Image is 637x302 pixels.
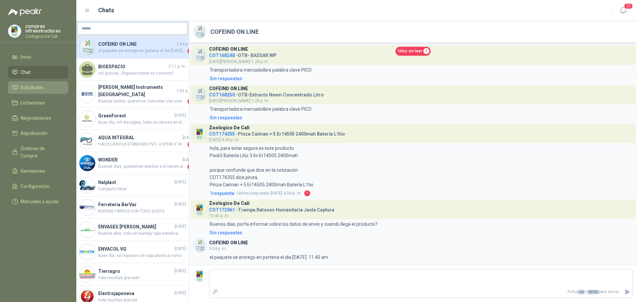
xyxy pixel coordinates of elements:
a: Hilos sin leer1 [395,47,431,56]
button: 20 [617,5,629,17]
span: Manuales y ayuda [21,198,58,205]
a: BIOESPACIO2:11 p. m.mil gracias , llegarian todos es correcto? [76,59,189,81]
a: Company LogoWONDER[DATE]Buenos días, quedamos atentos a si tienen alguna duda adicional1 [76,152,189,174]
a: Company LogoFerreteria BerVar[DATE]BUENAS TARDES CON TODO GUSTO [76,197,189,219]
span: [DATE][PERSON_NAME] 1:28 p. m. [209,98,269,103]
span: [DATE] [175,246,186,252]
a: Inicio [8,51,68,63]
span: 1 [187,48,194,54]
img: Company Logo [79,177,95,193]
a: Company LogoTierragro[DATE]Vale muchas gracias!! [76,263,189,285]
img: Company Logo [193,127,206,140]
span: ENTER [587,290,599,294]
img: Company Logo [79,86,95,102]
a: Sin respuestas [208,114,633,121]
a: Licitaciones [8,96,68,109]
span: Buenos días, solo se maneja tapa metalica [98,230,186,237]
p: Zoologico De Cali [25,34,68,38]
h4: Electrojaponesa [98,290,173,297]
span: Comparto fotos [98,186,186,192]
h3: Zoologico De Cali [209,126,249,130]
a: Company LogoENVASES [PERSON_NAME][DATE]Buenos días, solo se maneja tapa metalica [76,219,189,241]
a: Manuales y ayuda [8,195,68,208]
span: 2:11 p. m. [169,63,186,70]
span: [DATE] [175,223,186,230]
img: Company Logo [79,111,95,127]
h4: - Trampa Ratones Humanitaria Jaula Captura [209,206,334,212]
img: Company Logo [79,222,95,238]
a: Sin respuestas [208,229,633,236]
span: [DATE] [182,135,194,141]
a: Órdenes de Compra [8,142,68,162]
h4: Ferreteria BerVar [98,201,173,208]
p: compras infraestructuras [25,24,68,33]
span: 3:04 p. m. [177,41,194,47]
p: el paquete se entrego en porteria el dia [DATE]. 11.40 am [210,254,328,261]
span: Buen día, se requiere con tapa plastica como la imagen indicada asociada, viene con tapa plastica? [98,253,186,259]
img: Company Logo [193,203,206,216]
span: [DATE][PERSON_NAME] 1:28 p. m. [209,59,269,64]
span: [DATE] [175,290,186,296]
span: Buenos días, quedamos atentos a si tienen alguna duda adicional [98,163,186,170]
span: VALVULA BOLA STANDARD PVC- U EPDM 2" MA - REF. 36526 LASTIMOSAMENTE, NO MANEJAMOS FT DDE ACCESORIOS. [98,141,186,148]
span: [DATE] [175,268,186,274]
span: 10:40 a. m. [209,213,229,218]
a: Company LogoGreenForest[DATE]Buen día, mil disculpas, hubo un retraso en el stock, pero el día de... [76,108,189,130]
a: Company Logo[PERSON_NAME] Instruments [GEOGRAPHIC_DATA]2:05 p. m.Buenas tardes, queremos consulta... [76,81,189,108]
h3: COFEIND ON LINE [209,241,248,245]
p: Buenos días, porfa informar sobre los datos de envio y cuando llega el producto? [210,220,378,228]
span: Ultima respuesta [237,190,269,197]
span: Chat [21,69,31,76]
div: Sin respuestas [210,114,242,121]
span: [DATE] 4:44 p. m. [209,138,239,142]
a: Company LogoENVACOL VG[DATE]Buen día, se requiere con tapa plastica como la imagen indicada asoci... [76,241,189,263]
p: Transportadora mercadolibre palabra clave PICO [210,66,312,74]
a: Solicitudes [8,81,68,94]
span: Órdenes de Compra [21,145,62,159]
h4: WONDER [98,156,181,163]
span: Buenas tardes, queremos consultar con ustedes si van adquirir el medidor, esta semana tenemos una... [98,98,186,105]
span: [DATE] [182,157,194,163]
h3: COFEIND ON LINE [209,87,248,91]
a: Company LogoItalplast[DATE]Comparto fotos [76,174,189,197]
div: Sin respuestas [210,229,242,236]
span: COT174355 [209,131,235,137]
span: 1 [304,190,310,196]
span: 1 [187,163,194,170]
span: el paquete se entrego en porteria el dia [DATE]. 11.40 am [98,48,186,54]
a: 1respuestaUltima respuesta[DATE] 4:34 p. m.1 [208,190,633,197]
img: Company Logo [79,200,95,215]
a: Remisiones [8,165,68,177]
img: Company Logo [193,270,206,282]
span: 20 [624,3,633,9]
a: Company LogoCOFEIND ON LINE3:04 p. m.el paquete se entrego en porteria el dia [DATE]. 11.40 am1 [76,36,189,59]
h2: COFEIND ON LINE [210,27,259,36]
h4: [PERSON_NAME] Instruments [GEOGRAPHIC_DATA] [98,84,175,98]
img: Company Logo [79,155,95,171]
h4: COFEIND ON LINE [98,40,175,48]
img: Company Logo [193,26,206,38]
a: Adjudicación [8,127,68,140]
a: Company LogoAQUA INTEGRAL[DATE]VALVULA BOLA STANDARD PVC- U EPDM 2" MA - REF. 36526 LASTIMOSAMENT... [76,130,189,152]
h4: BIOESPACIO [98,63,167,70]
img: Logo peakr [8,8,42,16]
span: mil gracias , llegarian todos es correcto? [98,70,186,77]
a: Sin respuestas [208,75,633,82]
h4: - Pinza Caiman + 5 Er14505 2400mah Batería L1tio [209,130,345,136]
span: 1 [423,48,429,54]
span: Ctrl [578,290,585,294]
h4: ENVACOL VG [98,245,173,253]
img: Company Logo [193,88,206,101]
p: Transportadora mercadolibre palabra clave PICO [210,105,312,113]
h4: Italplast [98,179,173,186]
img: Company Logo [79,39,95,55]
span: Vale muchas gracias!! [98,275,186,281]
span: [DATE] 4:34 p. m. [237,190,302,197]
span: Buen día, mil disculpas, hubo un retraso en el stock, pero el día de ayer se despachó el producto... [98,119,186,126]
a: Configuración [8,180,68,193]
div: Sin respuestas [210,75,242,82]
span: Solicitudes [21,84,43,91]
a: Negociaciones [8,112,68,124]
label: Adjuntar archivos [209,286,221,298]
button: Enviar [622,286,633,298]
